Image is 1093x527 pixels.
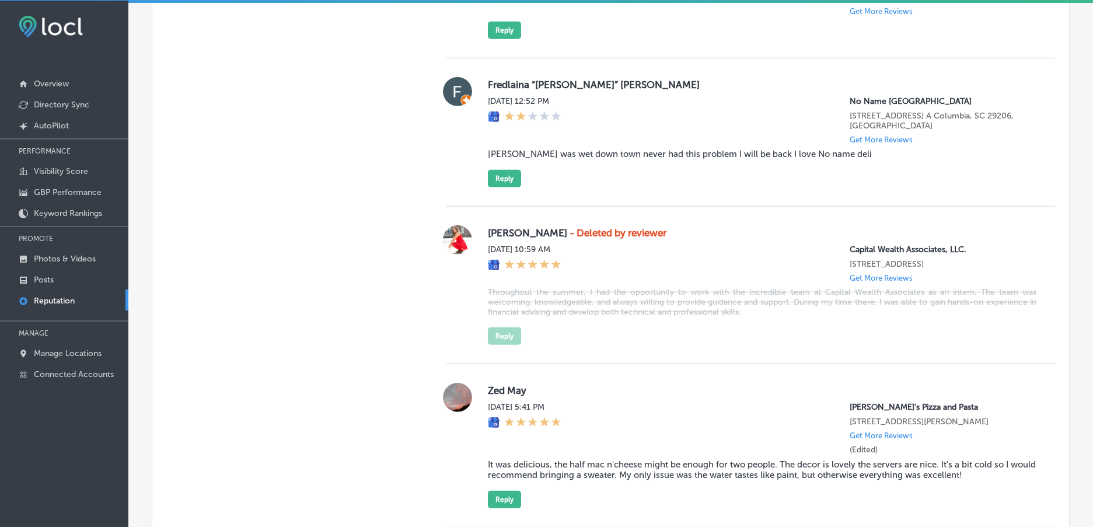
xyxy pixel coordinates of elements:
[488,227,1036,239] label: [PERSON_NAME]
[34,254,96,264] p: Photos & Videos
[850,274,913,282] p: Get More Reviews
[34,187,102,197] p: GBP Performance
[34,296,75,306] p: Reputation
[34,166,88,176] p: Visibility Score
[488,22,521,39] button: Reply
[34,100,89,110] p: Directory Sync
[488,245,561,254] label: [DATE] 10:59 AM
[488,96,561,106] label: [DATE] 12:52 PM
[850,417,1036,427] p: 1560 Woodlane Dr
[504,111,561,124] div: 2 Stars
[488,287,1036,317] blockquote: Throughout the summer, I had the opportunity to work with the incredible team at Capital Wealth A...
[488,327,521,345] button: Reply
[504,417,561,430] div: 5 Stars
[488,459,1036,480] blockquote: It was delicious, the half mac n'cheese might be enough for two people. The decor is lovely the s...
[570,227,666,239] strong: - Deleted by reviewer
[488,402,561,412] label: [DATE] 5:41 PM
[488,385,1036,396] label: Zed May
[850,135,913,144] p: Get More Reviews
[488,170,521,187] button: Reply
[850,7,913,16] p: Get More Reviews
[34,275,54,285] p: Posts
[850,431,913,440] p: Get More Reviews
[488,79,1036,90] label: Fredlaina “[PERSON_NAME]” [PERSON_NAME]
[850,111,1036,131] p: 4712 Forest Dr Ste. A
[34,79,69,89] p: Overview
[504,259,561,272] div: 5 Stars
[488,491,521,508] button: Reply
[850,245,1036,254] p: Capital Wealth Associates, LLC.
[850,96,1036,106] p: No Name Deli Forest Drive
[34,208,102,218] p: Keyword Rankings
[19,16,83,37] img: fda3e92497d09a02dc62c9cd864e3231.png
[850,259,1036,269] p: 8319 Six Forks Rd ste 105
[34,121,69,131] p: AutoPilot
[488,149,1036,159] blockquote: [PERSON_NAME] was wet down town never had this problem I will be back I love No name deli
[34,348,102,358] p: Manage Locations
[850,402,1036,412] p: Ronnally's Pizza and Pasta
[34,369,114,379] p: Connected Accounts
[850,445,878,455] label: (Edited)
